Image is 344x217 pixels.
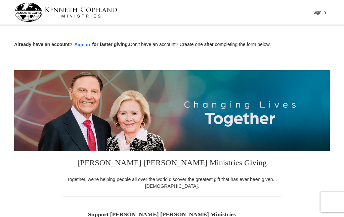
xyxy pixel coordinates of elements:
[309,7,330,17] button: Sign In
[14,41,330,49] p: Don't have an account? Create one after completing the form below.
[73,41,92,49] button: Sign in
[14,3,117,22] img: kcm-header-logo.svg
[14,42,129,47] strong: Already have an account? for faster giving.
[63,176,281,189] div: Together, we're helping people all over the world discover the greatest gift that has ever been g...
[63,151,281,176] h3: [PERSON_NAME] [PERSON_NAME] Ministries Giving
